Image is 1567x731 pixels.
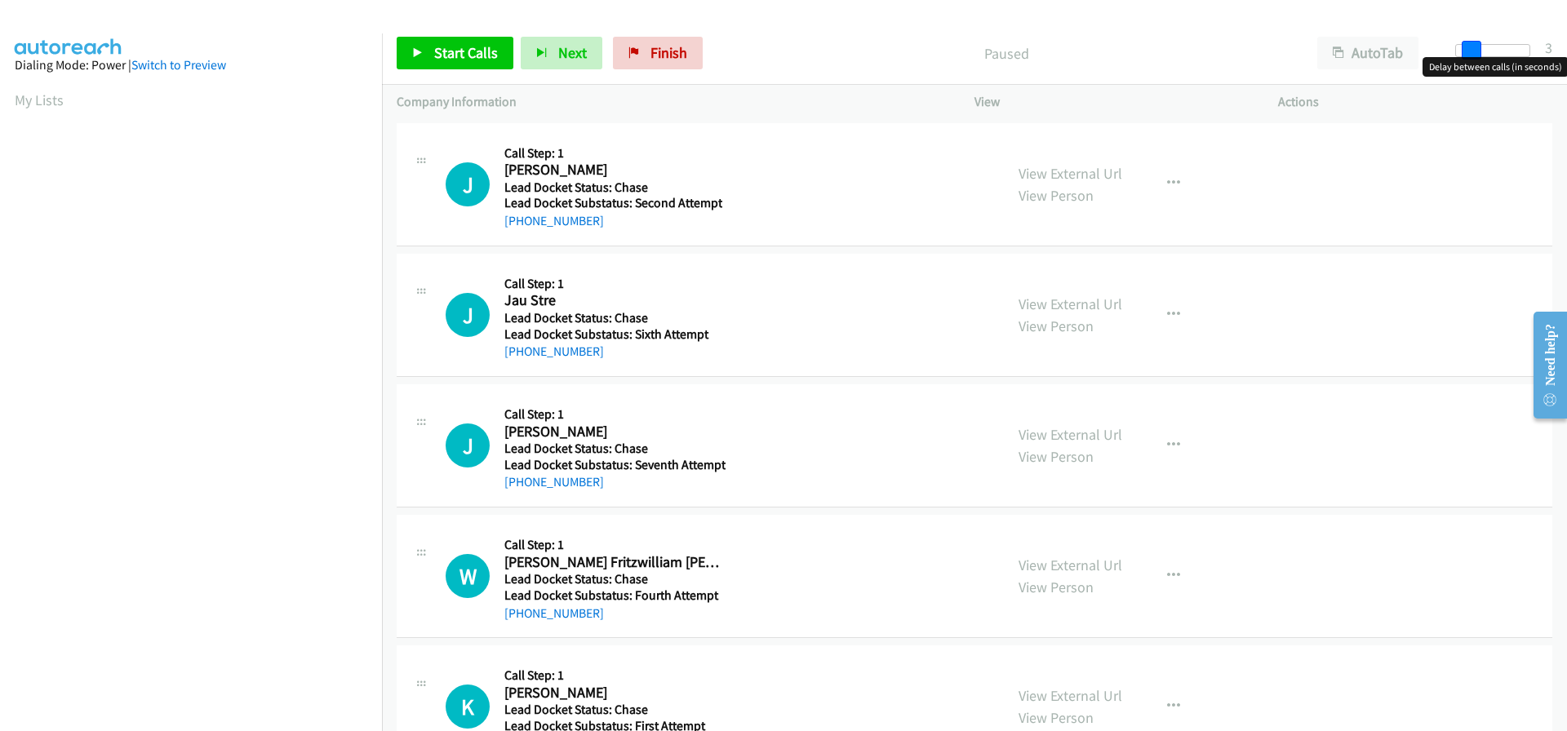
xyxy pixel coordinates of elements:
p: Company Information [397,92,945,112]
span: Start Calls [434,43,498,62]
div: 3 [1545,37,1552,59]
a: Switch to Preview [131,57,226,73]
h5: Call Step: 1 [504,537,721,553]
h5: Lead Docket Status: Chase [504,310,721,326]
h5: Lead Docket Substatus: Sixth Attempt [504,326,721,343]
a: Finish [613,37,703,69]
h2: [PERSON_NAME] Fritzwilliam [PERSON_NAME] [504,553,721,572]
h1: J [446,162,490,206]
a: View External Url [1019,686,1122,705]
div: The call is yet to be attempted [446,684,490,729]
h1: K [446,684,490,729]
a: Start Calls [397,37,513,69]
a: View Person [1019,708,1094,727]
p: View [974,92,1249,112]
h5: Lead Docket Substatus: Seventh Attempt [504,457,726,473]
h5: Lead Docket Status: Chase [504,571,721,587]
a: [PHONE_NUMBER] [504,213,604,228]
h1: J [446,423,490,467]
h2: Jau Stre [504,291,721,310]
a: View External Url [1019,425,1122,444]
a: [PHONE_NUMBER] [504,343,604,359]
p: Paused [725,42,1288,64]
iframe: Resource Center [1520,300,1567,430]
div: The call is yet to be attempted [446,293,490,337]
a: [PHONE_NUMBER] [504,605,604,621]
a: View External Url [1019,556,1122,574]
div: Dialing Mode: Power | [15,55,367,75]
p: Actions [1278,92,1552,112]
a: View External Url [1019,164,1122,183]
a: View Person [1019,317,1094,335]
h5: Call Step: 1 [504,667,721,684]
h2: [PERSON_NAME] [504,684,721,702]
a: View Person [1019,578,1094,596]
h5: Call Step: 1 [504,276,721,292]
h1: W [446,554,490,598]
h5: Call Step: 1 [504,145,722,162]
h5: Lead Docket Status: Chase [504,441,726,457]
div: The call is yet to be attempted [446,554,490,598]
a: View Person [1019,186,1094,205]
a: My Lists [15,91,64,109]
h2: [PERSON_NAME] [504,423,721,441]
h5: Lead Docket Substatus: Second Attempt [504,195,722,211]
h2: [PERSON_NAME] [504,161,721,179]
a: [PHONE_NUMBER] [504,474,604,490]
h5: Lead Docket Status: Chase [504,702,721,718]
span: Finish [650,43,687,62]
h5: Lead Docket Substatus: Fourth Attempt [504,587,721,604]
button: AutoTab [1317,37,1418,69]
a: View External Url [1019,295,1122,313]
div: The call is yet to be attempted [446,423,490,467]
a: View Person [1019,447,1094,466]
h5: Lead Docket Status: Chase [504,179,722,196]
button: Next [521,37,602,69]
h5: Call Step: 1 [504,406,726,423]
span: Next [558,43,587,62]
h1: J [446,293,490,337]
